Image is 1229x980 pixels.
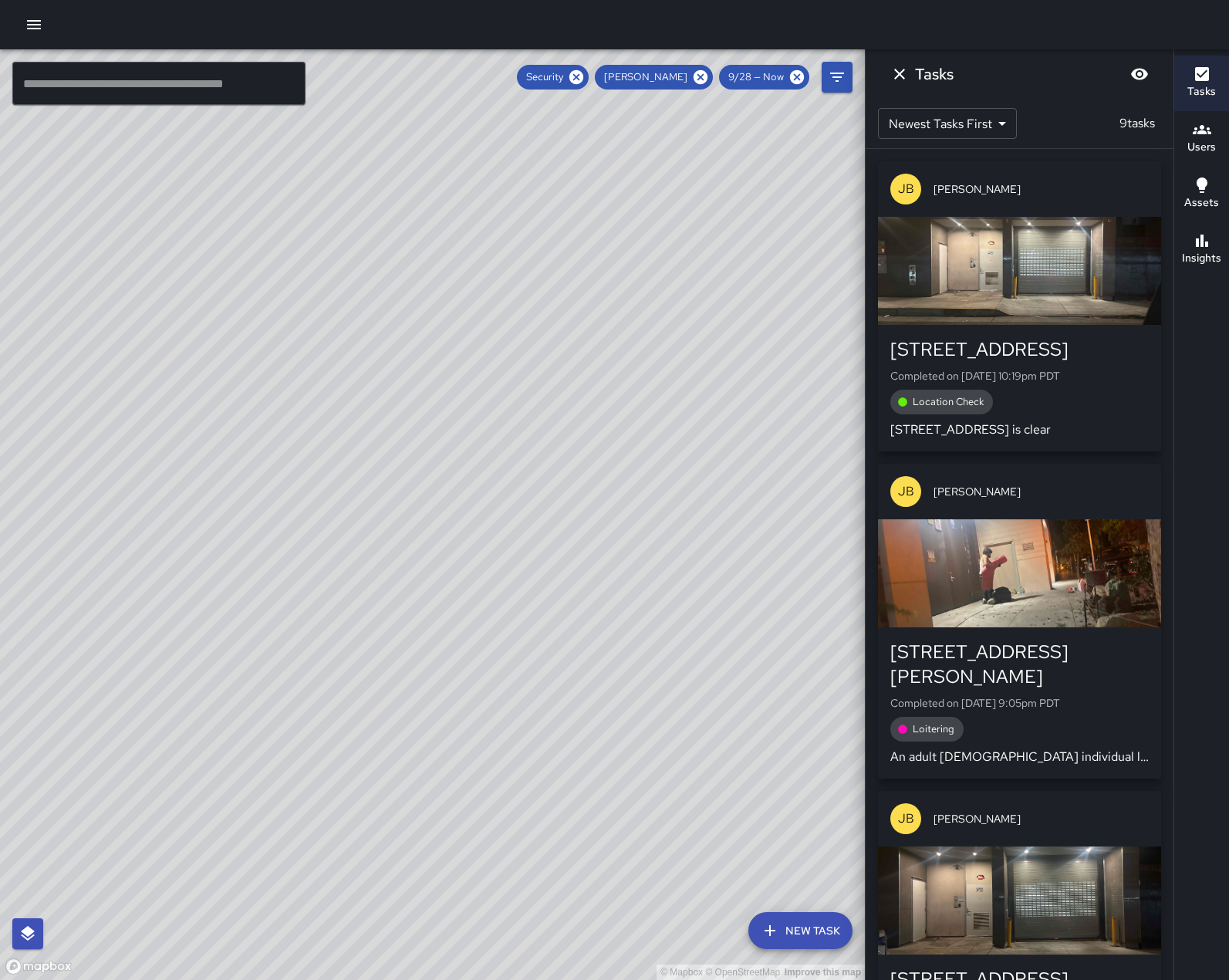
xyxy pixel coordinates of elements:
[890,421,1149,439] p: [STREET_ADDRESS] is clear
[890,640,1149,689] div: [STREET_ADDRESS][PERSON_NAME]
[903,394,993,410] span: Location Check
[1174,111,1229,167] button: Users
[898,482,914,501] p: JB
[898,180,914,198] p: JB
[719,69,793,85] span: 9/28 — Now
[1174,56,1229,111] button: Tasks
[517,65,589,90] div: Security
[1187,139,1216,156] h6: Users
[719,65,809,90] div: 9/28 — Now
[748,912,853,949] button: New Task
[915,62,954,86] h6: Tasks
[890,337,1149,362] div: [STREET_ADDRESS]
[934,181,1149,197] span: [PERSON_NAME]
[934,811,1149,826] span: [PERSON_NAME]
[903,721,964,737] span: Loitering
[878,161,1161,451] button: JB[PERSON_NAME][STREET_ADDRESS]Completed on [DATE] 10:19pm PDTLocation Check[STREET_ADDRESS] is c...
[517,69,572,85] span: Security
[1174,222,1229,278] button: Insights
[890,695,1149,711] p: Completed on [DATE] 9:05pm PDT
[878,464,1161,779] button: JB[PERSON_NAME][STREET_ADDRESS][PERSON_NAME]Completed on [DATE] 9:05pm PDTLoiteringAn adult [DEMO...
[890,368,1149,384] p: Completed on [DATE] 10:19pm PDT
[1182,250,1221,267] h6: Insights
[822,62,853,93] button: Filters
[1187,83,1216,100] h6: Tasks
[898,809,914,828] p: JB
[884,59,915,90] button: Dismiss
[1184,194,1219,211] h6: Assets
[595,69,697,85] span: [PERSON_NAME]
[1113,114,1161,133] p: 9 tasks
[890,748,1149,766] p: An adult [DEMOGRAPHIC_DATA] individual loitering on [PERSON_NAME] st removed himself from the are...
[1174,167,1229,222] button: Assets
[1124,59,1155,90] button: Blur
[595,65,713,90] div: [PERSON_NAME]
[878,108,1017,139] div: Newest Tasks First
[934,484,1149,499] span: [PERSON_NAME]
